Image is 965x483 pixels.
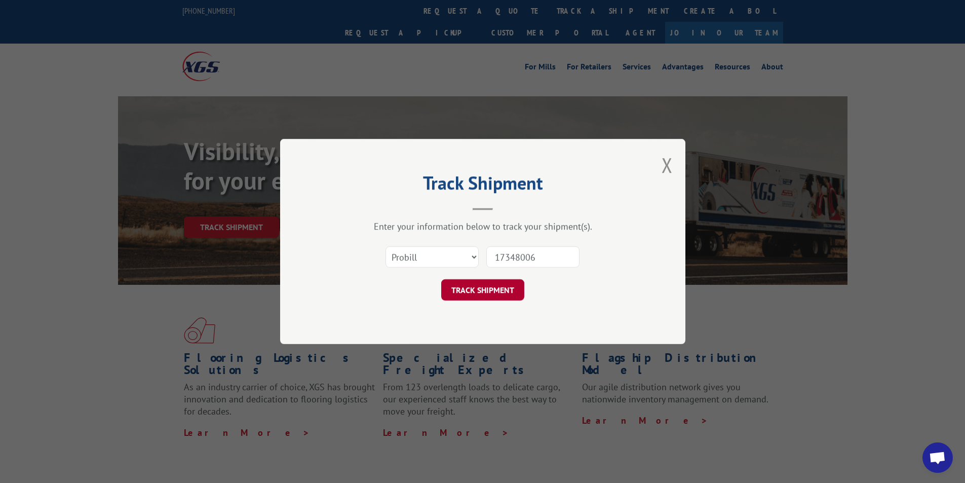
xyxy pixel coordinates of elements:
[441,279,524,301] button: TRACK SHIPMENT
[662,152,673,178] button: Close modal
[922,442,953,473] div: Open chat
[331,220,635,232] div: Enter your information below to track your shipment(s).
[486,246,580,268] input: Number(s)
[331,176,635,195] h2: Track Shipment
